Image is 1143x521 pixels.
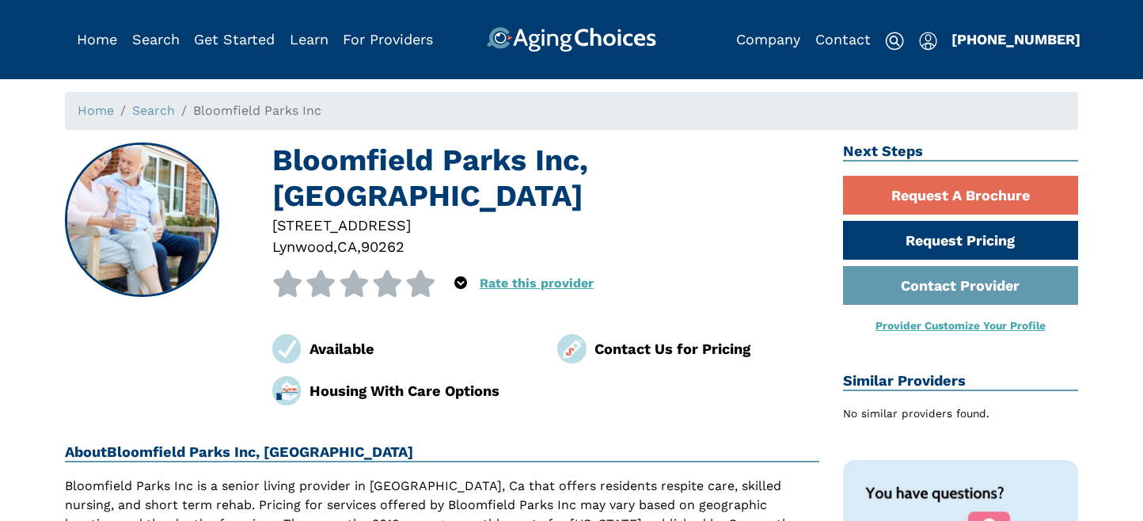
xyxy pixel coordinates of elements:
[194,31,275,48] a: Get Started
[78,103,114,118] a: Home
[951,31,1080,48] a: [PHONE_NUMBER]
[343,31,433,48] a: For Providers
[594,338,819,359] div: Contact Us for Pricing
[843,372,1079,391] h2: Similar Providers
[193,103,321,118] span: Bloomfield Parks Inc
[885,32,904,51] img: search-icon.svg
[77,31,117,48] a: Home
[815,31,871,48] a: Contact
[843,176,1079,215] a: Request A Brochure
[66,144,218,296] img: Bloomfield Parks Inc, Lynwood CA
[843,143,1079,162] h2: Next Steps
[290,31,328,48] a: Learn
[454,270,467,297] div: Popover trigger
[333,238,337,255] span: ,
[919,27,937,52] div: Popover trigger
[480,276,594,291] a: Rate this provider
[736,31,800,48] a: Company
[132,27,180,52] div: Popover trigger
[132,31,180,48] a: Search
[875,319,1046,332] a: Provider Customize Your Profile
[357,238,361,255] span: ,
[843,221,1079,260] a: Request Pricing
[337,238,357,255] span: CA
[919,32,937,51] img: user-icon.svg
[309,380,534,401] div: Housing With Care Options
[272,238,333,255] span: Lynwood
[132,103,175,118] a: Search
[65,92,1078,130] nav: breadcrumb
[272,215,819,236] div: [STREET_ADDRESS]
[843,266,1079,305] a: Contact Provider
[487,27,656,52] img: AgingChoices
[65,443,819,462] h2: About Bloomfield Parks Inc, [GEOGRAPHIC_DATA]
[309,338,534,359] div: Available
[272,143,819,215] h1: Bloomfield Parks Inc, [GEOGRAPHIC_DATA]
[361,236,404,257] div: 90262
[843,405,1079,422] div: No similar providers found.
